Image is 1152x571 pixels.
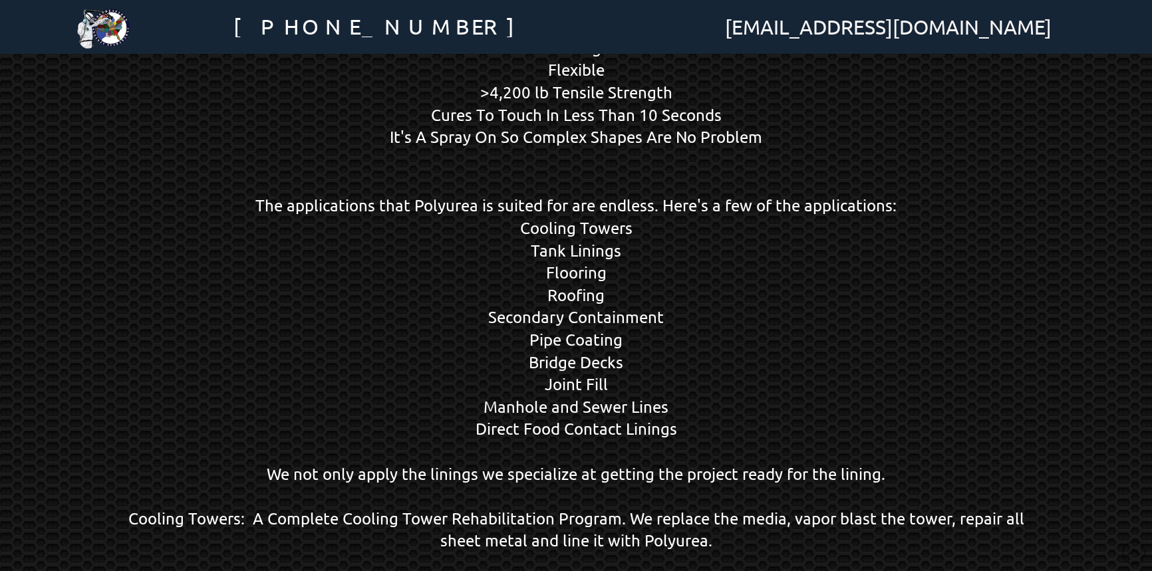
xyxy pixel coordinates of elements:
[233,16,536,37] span: [PHONE_NUMBER]
[127,172,1025,552] p: The applications that Polyurea is suited for are endless. Here's a few of the applications: Cooli...
[1122,541,1145,564] a: Back to Top
[725,12,1052,42] span: [EMAIL_ADDRESS][DOMAIN_NAME]
[233,16,641,37] a: [PHONE_NUMBER]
